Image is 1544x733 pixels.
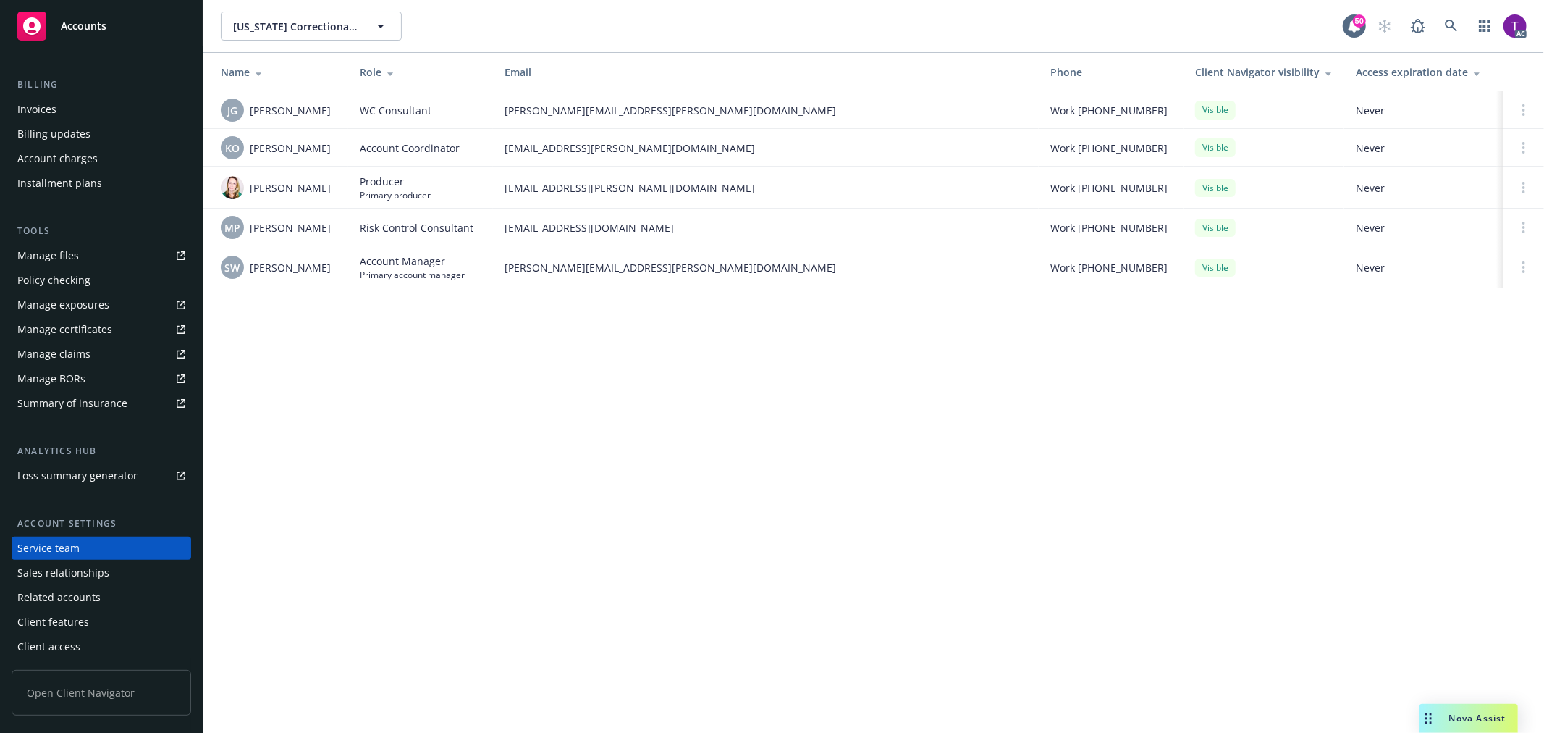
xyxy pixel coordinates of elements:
[1470,12,1499,41] a: Switch app
[1356,180,1492,196] span: Never
[17,122,90,146] div: Billing updates
[17,244,79,267] div: Manage files
[360,141,460,156] span: Account Coordinator
[225,141,240,156] span: KO
[17,98,56,121] div: Invoices
[224,220,240,235] span: MP
[12,318,191,341] a: Manage certificates
[12,98,191,121] a: Invoices
[12,269,191,292] a: Policy checking
[1356,64,1492,80] div: Access expiration date
[12,122,191,146] a: Billing updates
[12,464,191,487] a: Loss summary generator
[17,147,98,170] div: Account charges
[12,635,191,658] a: Client access
[1195,138,1236,156] div: Visible
[12,172,191,195] a: Installment plans
[1050,180,1168,196] span: Work [PHONE_NUMBER]
[225,260,240,275] span: SW
[360,220,473,235] span: Risk Control Consultant
[17,537,80,560] div: Service team
[360,254,465,269] span: Account Manager
[17,392,127,415] div: Summary of insurance
[505,64,1027,80] div: Email
[1050,220,1168,235] span: Work [PHONE_NUMBER]
[360,269,465,281] span: Primary account manager
[250,141,331,156] span: [PERSON_NAME]
[17,343,90,366] div: Manage claims
[12,367,191,390] a: Manage BORs
[17,318,112,341] div: Manage certificates
[1050,103,1168,118] span: Work [PHONE_NUMBER]
[17,464,138,487] div: Loss summary generator
[17,586,101,609] div: Related accounts
[12,537,191,560] a: Service team
[221,12,402,41] button: [US_STATE] Correctional Peace Officers Association; CCPOA
[1356,260,1492,275] span: Never
[12,586,191,609] a: Related accounts
[17,269,90,292] div: Policy checking
[12,244,191,267] a: Manage files
[12,6,191,46] a: Accounts
[12,147,191,170] a: Account charges
[12,392,191,415] a: Summary of insurance
[12,343,191,366] a: Manage claims
[505,180,1027,196] span: [EMAIL_ADDRESS][PERSON_NAME][DOMAIN_NAME]
[1353,14,1366,28] div: 50
[233,19,358,34] span: [US_STATE] Correctional Peace Officers Association; CCPOA
[17,293,109,317] div: Manage exposures
[1195,219,1236,237] div: Visible
[1437,12,1466,41] a: Search
[360,64,481,80] div: Role
[360,103,431,118] span: WC Consultant
[360,174,431,189] span: Producer
[17,367,85,390] div: Manage BORs
[1356,220,1492,235] span: Never
[505,141,1027,156] span: [EMAIL_ADDRESS][PERSON_NAME][DOMAIN_NAME]
[505,103,1027,118] span: [PERSON_NAME][EMAIL_ADDRESS][PERSON_NAME][DOMAIN_NAME]
[505,220,1027,235] span: [EMAIL_ADDRESS][DOMAIN_NAME]
[17,561,109,585] div: Sales relationships
[250,220,331,235] span: [PERSON_NAME]
[227,103,237,118] span: JG
[17,611,89,634] div: Client features
[1050,141,1168,156] span: Work [PHONE_NUMBER]
[1195,259,1236,277] div: Visible
[12,611,191,634] a: Client features
[250,103,331,118] span: [PERSON_NAME]
[12,444,191,458] div: Analytics hub
[250,180,331,196] span: [PERSON_NAME]
[1050,260,1168,275] span: Work [PHONE_NUMBER]
[12,670,191,716] span: Open Client Navigator
[221,64,337,80] div: Name
[1503,14,1527,38] img: photo
[12,78,191,92] div: Billing
[1370,12,1399,41] a: Start snowing
[61,20,106,32] span: Accounts
[1356,103,1492,118] span: Never
[1419,704,1518,733] button: Nova Assist
[221,176,244,199] img: photo
[12,224,191,238] div: Tools
[250,260,331,275] span: [PERSON_NAME]
[12,516,191,531] div: Account settings
[12,561,191,585] a: Sales relationships
[505,260,1027,275] span: [PERSON_NAME][EMAIL_ADDRESS][PERSON_NAME][DOMAIN_NAME]
[360,189,431,201] span: Primary producer
[17,635,80,658] div: Client access
[1195,179,1236,197] div: Visible
[17,172,102,195] div: Installment plans
[12,293,191,317] a: Manage exposures
[1419,704,1438,733] div: Drag to move
[1404,12,1433,41] a: Report a Bug
[1195,64,1333,80] div: Client Navigator visibility
[1050,64,1172,80] div: Phone
[1195,101,1236,119] div: Visible
[1449,712,1506,724] span: Nova Assist
[1356,141,1492,156] span: Never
